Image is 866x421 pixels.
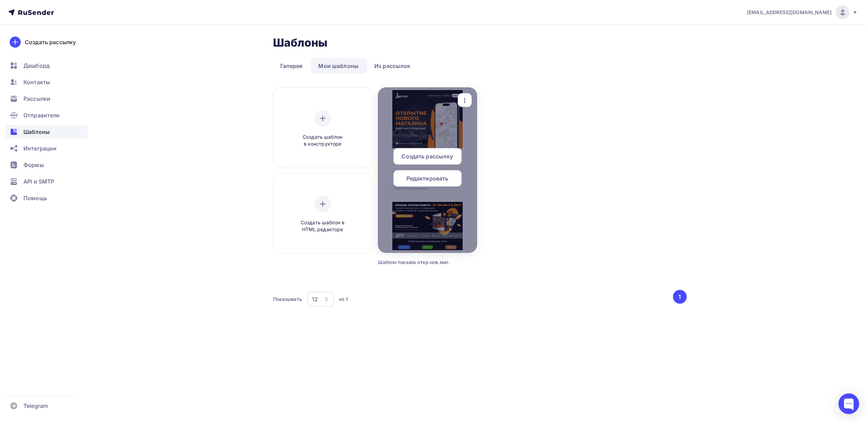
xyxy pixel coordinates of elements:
[273,296,302,303] div: Показывать
[747,6,858,19] a: [EMAIL_ADDRESS][DOMAIN_NAME]
[23,144,57,153] span: Интеграции
[23,61,50,70] span: Дашборд
[307,291,334,307] button: 12
[673,290,687,304] button: Go to page 1
[6,108,88,122] a: Отправители
[406,174,449,183] span: Редактировать
[6,75,88,89] a: Контакты
[23,128,50,136] span: Шаблоны
[290,134,355,148] span: Создать шаблон в конструкторе
[311,58,366,74] a: Мои шаблоны
[23,111,60,119] span: Отправители
[273,36,328,50] h2: Шаблоны
[23,78,50,86] span: Контакты
[378,259,452,266] div: Шаблон письма откр.нов.маг.
[23,402,48,410] span: Telegram
[6,158,88,172] a: Формы
[273,58,310,74] a: Галерея
[672,290,687,304] ul: Pagination
[401,152,453,160] span: Создать рассылку
[339,296,348,303] div: из 1
[747,9,832,16] span: [EMAIL_ADDRESS][DOMAIN_NAME]
[290,219,355,233] span: Создать шаблон в HTML редакторе
[23,95,50,103] span: Рассылки
[23,177,54,186] span: API и SMTP
[6,125,88,139] a: Шаблоны
[25,38,76,46] div: Создать рассылку
[23,161,44,169] span: Формы
[6,92,88,106] a: Рассылки
[6,59,88,72] a: Дашборд
[367,58,418,74] a: Из рассылок
[312,295,318,303] div: 12
[23,194,47,202] span: Помощь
